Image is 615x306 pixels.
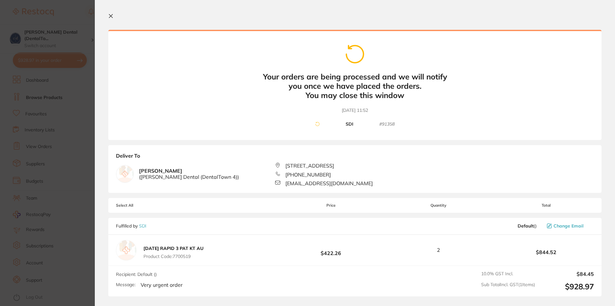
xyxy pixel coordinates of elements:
[545,223,594,229] button: Change Email
[142,245,205,259] button: [DATE] RAPID 3 PAT KT AU Product Code:7700519
[437,247,440,253] span: 2
[116,240,136,261] img: empty.jpg
[139,174,239,180] span: ( [PERSON_NAME] Dental (DentalTown 4) )
[540,282,594,291] output: $928.97
[116,271,157,277] span: Recipient: Default ( )
[341,41,368,68] img: cart-spinner.png
[342,107,368,114] time: [DATE] 11:52
[139,223,146,229] a: SDI
[285,180,373,186] span: [EMAIL_ADDRESS][DOMAIN_NAME]
[498,249,594,255] b: $844.52
[259,72,451,100] b: Your orders are being processed and we will notify you once we have placed the orders. You may cl...
[379,121,395,127] small: # 91358
[498,203,594,208] span: Total
[481,271,535,277] span: 10.0 % GST Incl.
[116,165,134,183] img: empty.jpg
[143,254,203,259] span: Product Code: 7700519
[139,168,239,180] b: [PERSON_NAME]
[518,223,534,229] b: Default
[116,223,146,228] p: Fulfilled by
[116,282,135,287] label: Message:
[315,121,320,127] img: cart-spinner.png
[553,223,584,228] span: Change Email
[116,203,180,208] span: Select All
[481,282,535,291] span: Sub Total Incl. GST ( 1 Items)
[143,245,203,251] b: [DATE] RAPID 3 PAT KT AU
[116,153,594,162] b: Deliver To
[346,121,353,127] b: SDI
[540,271,594,277] output: $84.45
[285,163,334,169] span: [STREET_ADDRESS]
[283,203,379,208] span: Price
[283,244,379,256] b: $422.26
[379,203,498,208] span: Quantity
[285,172,331,178] span: [PHONE_NUMBER]
[518,223,537,228] span: ( )
[141,282,183,288] p: Very urgent order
